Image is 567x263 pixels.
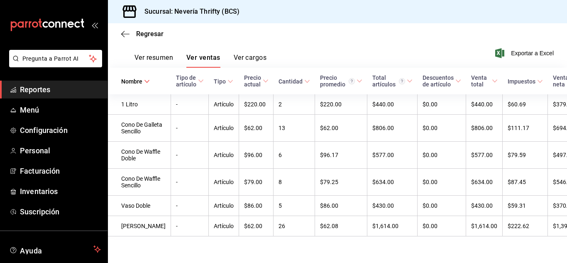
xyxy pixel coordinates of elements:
[372,74,405,88] div: Total artículos
[171,169,209,196] td: -
[20,206,101,217] span: Suscripción
[274,169,315,196] td: 8
[315,142,367,169] td: $96.17
[171,142,209,169] td: -
[171,115,209,142] td: -
[315,196,367,216] td: $86.00
[315,216,367,236] td: $62.08
[274,115,315,142] td: 13
[279,78,303,85] div: Cantidad
[209,216,239,236] td: Artículo
[497,48,554,58] button: Exportar a Excel
[20,84,101,95] span: Reportes
[209,169,239,196] td: Artículo
[239,142,274,169] td: $96.00
[121,78,142,85] div: Nombre
[214,78,226,85] div: Tipo
[315,94,367,115] td: $220.00
[367,169,418,196] td: $634.00
[466,169,503,196] td: $634.00
[214,78,233,85] span: Tipo
[136,30,164,38] span: Regresar
[423,74,454,88] div: Descuentos de artículo
[176,74,196,88] div: Tipo de artículo
[503,142,548,169] td: $79.59
[503,216,548,236] td: $222.62
[6,60,102,69] a: Pregunta a Parrot AI
[108,169,171,196] td: Cono De Waffle Sencillo
[244,74,261,88] div: Precio actual
[20,145,101,156] span: Personal
[471,74,498,88] span: Venta total
[121,30,164,38] button: Regresar
[176,74,204,88] span: Tipo de artículo
[108,216,171,236] td: [PERSON_NAME]
[20,244,90,254] span: Ayuda
[367,115,418,142] td: $806.00
[274,142,315,169] td: 6
[20,186,101,197] span: Inventarios
[20,165,101,177] span: Facturación
[239,216,274,236] td: $62.00
[508,78,543,85] span: Impuestos
[320,74,362,88] span: Precio promedio
[466,94,503,115] td: $440.00
[503,94,548,115] td: $60.69
[320,74,355,88] div: Precio promedio
[209,142,239,169] td: Artículo
[315,169,367,196] td: $79.25
[466,216,503,236] td: $1,614.00
[471,74,490,88] div: Venta total
[367,142,418,169] td: $577.00
[418,142,466,169] td: $0.00
[134,54,266,68] div: navigation tabs
[239,169,274,196] td: $79.00
[209,115,239,142] td: Artículo
[209,196,239,216] td: Artículo
[108,142,171,169] td: Cono De Waffle Doble
[503,196,548,216] td: $59.31
[239,115,274,142] td: $62.00
[121,78,150,85] span: Nombre
[91,22,98,28] button: open_drawer_menu
[418,115,466,142] td: $0.00
[466,196,503,216] td: $430.00
[418,196,466,216] td: $0.00
[20,125,101,136] span: Configuración
[138,7,240,17] h3: Sucursal: Nevería Thrifty (BCS)
[186,54,220,68] button: Ver ventas
[466,142,503,169] td: $577.00
[367,94,418,115] td: $440.00
[171,216,209,236] td: -
[209,94,239,115] td: Artículo
[134,54,173,68] button: Ver resumen
[171,94,209,115] td: -
[503,115,548,142] td: $111.17
[22,54,89,63] span: Pregunta a Parrot AI
[244,74,269,88] span: Precio actual
[9,50,102,67] button: Pregunta a Parrot AI
[108,94,171,115] td: 1 Litro
[418,169,466,196] td: $0.00
[239,94,274,115] td: $220.00
[423,74,461,88] span: Descuentos de artículo
[399,78,405,84] svg: El total artículos considera cambios de precios en los artículos así como costos adicionales por ...
[372,74,413,88] span: Total artículos
[418,216,466,236] td: $0.00
[274,196,315,216] td: 5
[503,169,548,196] td: $87.45
[466,115,503,142] td: $806.00
[349,78,355,84] svg: Precio promedio = Total artículos / cantidad
[108,196,171,216] td: Vaso Doble
[171,196,209,216] td: -
[20,104,101,116] span: Menú
[418,94,466,115] td: $0.00
[274,94,315,115] td: 2
[367,216,418,236] td: $1,614.00
[239,196,274,216] td: $86.00
[234,54,267,68] button: Ver cargos
[367,196,418,216] td: $430.00
[315,115,367,142] td: $62.00
[508,78,535,85] div: Impuestos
